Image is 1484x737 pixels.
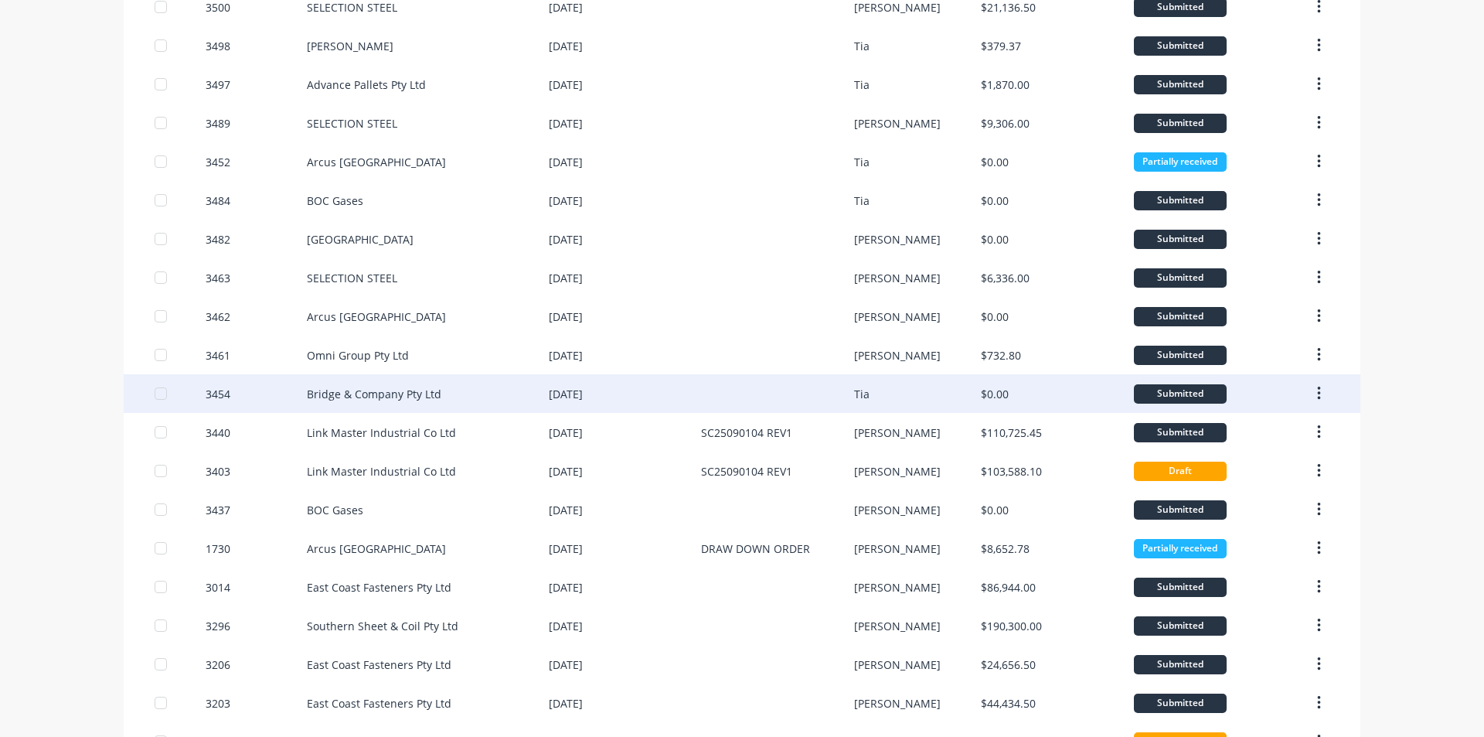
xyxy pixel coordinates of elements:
[206,695,230,711] div: 3203
[1134,500,1227,520] div: Submitted
[206,347,230,363] div: 3461
[307,695,451,711] div: East Coast Fasteners Pty Ltd
[981,154,1009,170] div: $0.00
[981,386,1009,402] div: $0.00
[1134,462,1227,481] div: Draft
[981,657,1036,673] div: $24,656.50
[1134,346,1227,365] div: Submitted
[549,154,583,170] div: [DATE]
[854,579,941,595] div: [PERSON_NAME]
[1134,307,1227,326] div: Submitted
[854,386,870,402] div: Tia
[981,618,1042,634] div: $190,300.00
[307,270,397,286] div: SELECTION STEEL
[981,502,1009,518] div: $0.00
[206,231,230,247] div: 3482
[854,270,941,286] div: [PERSON_NAME]
[549,386,583,402] div: [DATE]
[549,231,583,247] div: [DATE]
[206,541,230,557] div: 1730
[549,347,583,363] div: [DATE]
[549,695,583,711] div: [DATE]
[981,463,1042,479] div: $103,588.10
[206,115,230,131] div: 3489
[549,309,583,325] div: [DATE]
[1134,578,1227,597] div: Submitted
[549,77,583,93] div: [DATE]
[701,463,792,479] div: SC25090104 REV1
[701,425,792,441] div: SC25090104 REV1
[1134,384,1227,404] div: Submitted
[206,38,230,54] div: 3498
[307,309,446,325] div: Arcus [GEOGRAPHIC_DATA]
[307,579,451,595] div: East Coast Fasteners Pty Ltd
[307,347,409,363] div: Omni Group Pty Ltd
[981,695,1036,711] div: $44,434.50
[549,463,583,479] div: [DATE]
[981,309,1009,325] div: $0.00
[307,541,446,557] div: Arcus [GEOGRAPHIC_DATA]
[206,618,230,634] div: 3296
[307,425,456,441] div: Link Master Industrial Co Ltd
[307,115,397,131] div: SELECTION STEEL
[307,502,363,518] div: BOC Gases
[701,541,810,557] div: DRAW DOWN ORDER
[307,657,451,673] div: East Coast Fasteners Pty Ltd
[549,38,583,54] div: [DATE]
[1134,616,1227,636] div: Submitted
[981,115,1030,131] div: $9,306.00
[206,657,230,673] div: 3206
[854,657,941,673] div: [PERSON_NAME]
[206,579,230,595] div: 3014
[549,657,583,673] div: [DATE]
[307,463,456,479] div: Link Master Industrial Co Ltd
[854,115,941,131] div: [PERSON_NAME]
[981,193,1009,209] div: $0.00
[854,77,870,93] div: Tia
[307,618,458,634] div: Southern Sheet & Coil Pty Ltd
[206,270,230,286] div: 3463
[854,502,941,518] div: [PERSON_NAME]
[1134,423,1227,442] div: Submitted
[206,386,230,402] div: 3454
[307,154,446,170] div: Arcus [GEOGRAPHIC_DATA]
[981,270,1030,286] div: $6,336.00
[981,347,1021,363] div: $732.80
[549,579,583,595] div: [DATE]
[549,618,583,634] div: [DATE]
[854,541,941,557] div: [PERSON_NAME]
[549,193,583,209] div: [DATE]
[1134,230,1227,249] div: Submitted
[981,77,1030,93] div: $1,870.00
[307,386,441,402] div: Bridge & Company Pty Ltd
[206,309,230,325] div: 3462
[981,425,1042,441] div: $110,725.45
[549,502,583,518] div: [DATE]
[981,38,1021,54] div: $379.37
[549,115,583,131] div: [DATE]
[206,193,230,209] div: 3484
[549,425,583,441] div: [DATE]
[307,77,426,93] div: Advance Pallets Pty Ltd
[854,425,941,441] div: [PERSON_NAME]
[854,695,941,711] div: [PERSON_NAME]
[854,463,941,479] div: [PERSON_NAME]
[854,231,941,247] div: [PERSON_NAME]
[854,193,870,209] div: Tia
[1134,539,1227,558] div: Partially received
[1134,36,1227,56] div: Submitted
[1134,114,1227,133] div: Submitted
[981,231,1009,247] div: $0.00
[1134,152,1227,172] div: Partially received
[549,270,583,286] div: [DATE]
[854,309,941,325] div: [PERSON_NAME]
[206,154,230,170] div: 3452
[206,463,230,479] div: 3403
[549,541,583,557] div: [DATE]
[307,193,363,209] div: BOC Gases
[981,579,1036,595] div: $86,944.00
[981,541,1030,557] div: $8,652.78
[1134,694,1227,713] div: Submitted
[1134,268,1227,288] div: Submitted
[854,347,941,363] div: [PERSON_NAME]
